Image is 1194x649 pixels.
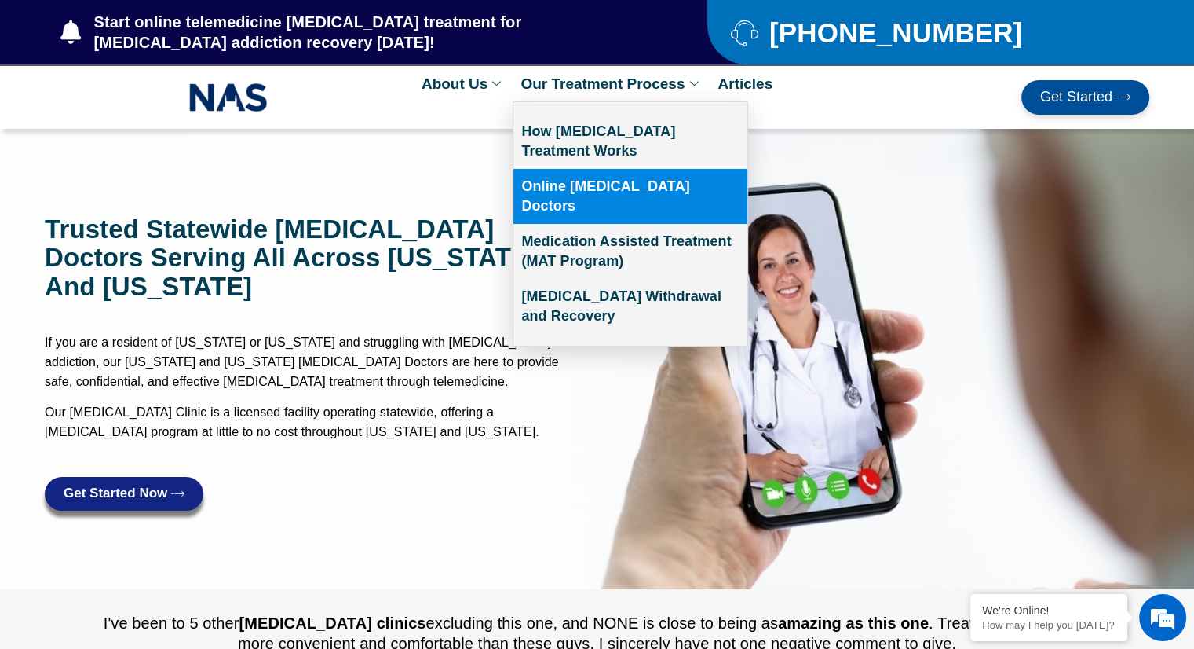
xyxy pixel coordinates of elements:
a: Get Started [1021,80,1149,115]
a: About Us [414,66,513,101]
span: Get Started Now [64,486,167,501]
a: [MEDICAL_DATA] Withdrawal and Recovery [513,279,747,334]
a: Articles [710,66,780,101]
div: We're Online! [982,604,1115,617]
h1: Trusted Statewide [MEDICAL_DATA] doctors serving all across [US_STATE] and [US_STATE] [45,215,590,301]
p: How may I help you today? [982,619,1115,631]
a: Start online telemedicine [MEDICAL_DATA] treatment for [MEDICAL_DATA] addiction recovery [DATE]! [60,12,644,53]
span: [PHONE_NUMBER] [765,23,1022,42]
a: [PHONE_NUMBER] [731,19,1110,46]
p: If you are a resident of [US_STATE] or [US_STATE] and struggling with [MEDICAL_DATA] addiction, o... [45,332,590,391]
span: Get Started [1040,90,1112,105]
a: How [MEDICAL_DATA] Treatment Works [513,114,747,169]
b: [MEDICAL_DATA] clinics [239,614,425,632]
b: amazing as this one [778,614,929,632]
a: Online [MEDICAL_DATA] Doctors [513,169,747,224]
span: Start online telemedicine [MEDICAL_DATA] treatment for [MEDICAL_DATA] addiction recovery [DATE]! [90,12,645,53]
a: Medication Assisted Treatment (MAT Program) [513,224,747,279]
p: Our [MEDICAL_DATA] Clinic is a licensed facility operating statewide, offering a [MEDICAL_DATA] p... [45,402,590,442]
a: Get Started Now [45,477,203,511]
a: Our Treatment Process [513,66,710,101]
img: NAS_email_signature-removebg-preview.png [189,79,268,115]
